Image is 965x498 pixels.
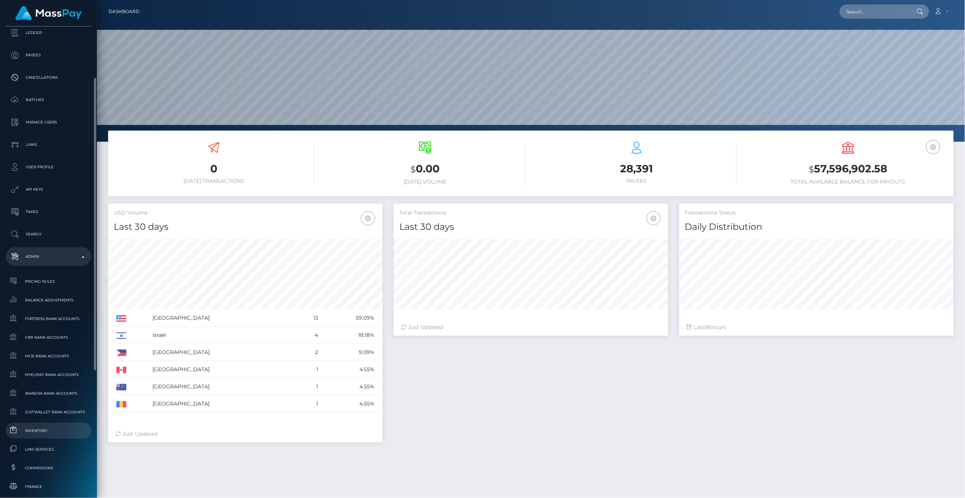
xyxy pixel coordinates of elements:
a: Admin [6,247,91,266]
small: $ [809,164,814,175]
a: Links [6,135,91,154]
span: Balance Adjustments [9,296,88,304]
a: Pricing Rules [6,273,91,289]
span: JustWallet Bank Accounts [9,408,88,416]
h4: Last 30 days [114,220,377,234]
td: 4.55% [321,361,377,378]
h4: Last 30 days [399,220,663,234]
span: Ibanera Bank Accounts [9,389,88,398]
span: Pricing Rules [9,277,88,286]
td: [GEOGRAPHIC_DATA] [150,378,297,395]
td: 4.55% [321,395,377,413]
img: CA.png [116,367,126,373]
a: CRB Bank Accounts [6,329,91,345]
td: 1 [297,361,321,378]
td: 9.09% [321,344,377,361]
td: 2 [297,344,321,361]
div: Just Updated [116,430,375,438]
h6: [DATE] Transactions [114,178,314,184]
a: Balance Adjustments [6,292,91,308]
span: Fortress Bank Accounts [9,314,88,323]
td: [GEOGRAPHIC_DATA] [150,361,297,378]
p: Search [9,229,88,240]
span: MCB Bank Accounts [9,352,88,360]
a: Payees [6,46,91,65]
td: 1 [297,378,321,395]
span: MyEUPay Bank Accounts [9,370,88,379]
td: 59.09% [321,310,377,327]
h5: Transactions Status [685,209,948,217]
td: [GEOGRAPHIC_DATA] [150,395,297,413]
a: User Profile [6,158,91,176]
p: User Profile [9,162,88,173]
a: Inventory [6,423,91,439]
h3: 28,391 [537,162,737,176]
span: Link Services [9,445,88,454]
td: [GEOGRAPHIC_DATA] [150,310,297,327]
td: 13 [297,310,321,327]
p: Payees [9,50,88,61]
p: Admin [9,251,88,262]
a: Ledger [6,24,91,42]
a: Batches [6,91,91,109]
span: Commissions [9,464,88,472]
input: Search... [840,4,910,19]
p: Cancellations [9,72,88,83]
span: Inventory [9,426,88,435]
h6: Total Available Balance for Payouts [748,179,948,185]
a: Commissions [6,460,91,476]
h3: 0.00 [325,162,525,177]
h6: [DATE] Volume [325,179,525,185]
a: Taxes [6,203,91,221]
a: MyEUPay Bank Accounts [6,367,91,383]
td: 4 [297,327,321,344]
p: Manage Users [9,117,88,128]
a: MCB Bank Accounts [6,348,91,364]
a: Link Services [6,441,91,457]
img: MassPay Logo [15,6,82,21]
a: Cancellations [6,68,91,87]
a: Finance [6,479,91,495]
p: Taxes [9,206,88,217]
a: Dashboard [109,4,139,19]
div: Last hours [687,323,946,331]
td: 1 [297,395,321,413]
td: 18.18% [321,327,377,344]
h3: 0 [114,162,314,176]
h5: Total Transactions [399,209,663,217]
img: IL.png [116,332,126,339]
a: Ibanera Bank Accounts [6,385,91,401]
a: Search [6,225,91,244]
td: 4.55% [321,378,377,395]
p: Batches [9,94,88,106]
a: Fortress Bank Accounts [6,311,91,327]
div: Just Updated [401,323,661,331]
p: Links [9,139,88,150]
h5: USD Volume [114,209,377,217]
td: Israel [150,327,297,344]
h3: 57,596,902.58 [748,162,948,177]
a: JustWallet Bank Accounts [6,404,91,420]
span: CRB Bank Accounts [9,333,88,342]
img: PH.png [116,350,126,356]
small: $ [411,164,416,175]
span: Finance [9,482,88,491]
img: US.png [116,315,126,322]
a: Manage Users [6,113,91,132]
h4: Daily Distribution [685,220,948,234]
p: Ledger [9,27,88,38]
p: API Keys [9,184,88,195]
td: [GEOGRAPHIC_DATA] [150,344,297,361]
span: 96 [705,324,711,331]
a: API Keys [6,180,91,199]
img: AU.png [116,384,126,391]
img: RO.png [116,401,126,408]
h6: Payees [537,178,737,184]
